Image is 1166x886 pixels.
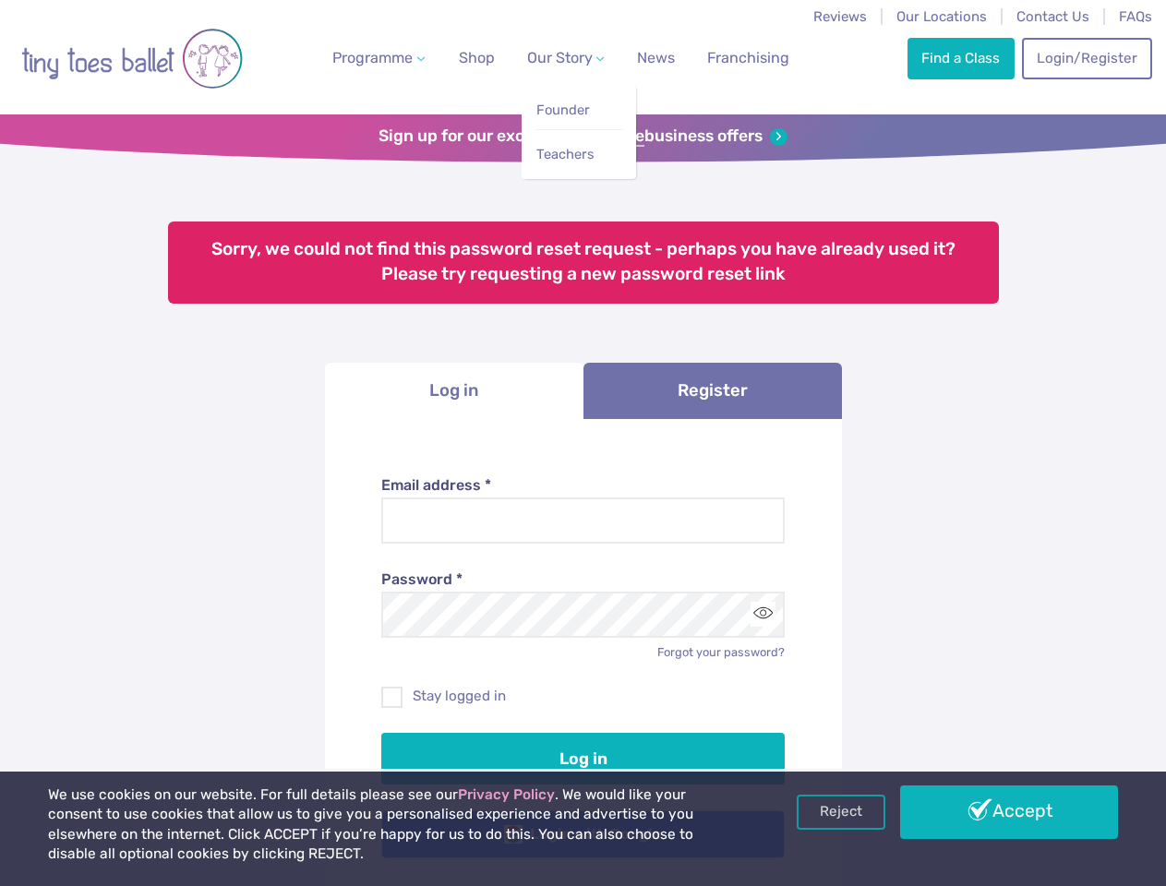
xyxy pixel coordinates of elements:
[332,49,413,66] span: Programme
[751,602,775,627] button: Toggle password visibility
[381,687,785,706] label: Stay logged in
[1119,8,1152,25] a: FAQs
[536,102,590,118] span: Founder
[630,40,682,77] a: News
[896,8,987,25] a: Our Locations
[908,38,1015,78] a: Find a Class
[459,49,495,66] span: Shop
[1022,38,1151,78] a: Login/Register
[381,475,785,496] label: Email address *
[813,8,867,25] a: Reviews
[707,49,789,66] span: Franchising
[168,221,999,304] div: Sorry, we could not find this password reset request - perhaps you have already used it? Please t...
[637,49,675,66] span: News
[458,786,555,803] a: Privacy Policy
[797,795,885,830] a: Reject
[379,126,787,147] a: Sign up for our exclusivefranchisebusiness offers
[700,40,797,77] a: Franchising
[381,733,785,784] button: Log in
[21,12,243,105] img: tiny toes ballet
[519,40,611,77] a: Our Story
[535,93,623,127] a: Founder
[451,40,502,77] a: Shop
[583,363,842,419] a: Register
[325,40,432,77] a: Programme
[657,645,785,659] a: Forgot your password?
[1016,8,1089,25] a: Contact Us
[536,146,594,162] span: Teachers
[535,138,623,172] a: Teachers
[900,785,1118,839] a: Accept
[48,785,743,865] p: We use cookies on our website. For full details please see our . We would like your consent to us...
[381,569,785,590] label: Password *
[527,49,593,66] span: Our Story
